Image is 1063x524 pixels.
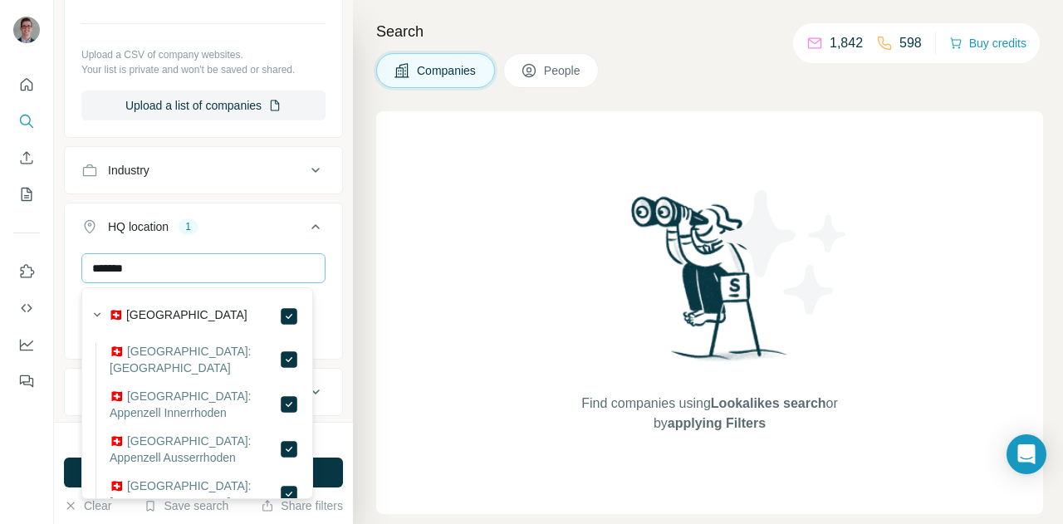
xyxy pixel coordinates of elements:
[144,497,228,514] button: Save search
[13,366,40,396] button: Feedback
[110,388,279,421] label: 🇨🇭 [GEOGRAPHIC_DATA]: Appenzell Innerrhoden
[64,458,343,487] button: Run search
[13,70,40,100] button: Quick start
[109,306,247,326] label: 🇨🇭 [GEOGRAPHIC_DATA]
[710,178,860,327] img: Surfe Illustration - Stars
[65,207,342,253] button: HQ location1
[711,396,826,410] span: Lookalikes search
[13,257,40,286] button: Use Surfe on LinkedIn
[108,162,149,179] div: Industry
[417,62,478,79] span: Companies
[179,219,198,234] div: 1
[81,91,326,120] button: Upload a list of companies
[668,416,766,430] span: applying Filters
[261,497,343,514] button: Share filters
[13,17,40,43] img: Avatar
[544,62,582,79] span: People
[899,33,922,53] p: 598
[110,477,279,511] label: 🇨🇭 [GEOGRAPHIC_DATA]: [GEOGRAPHIC_DATA]
[81,47,326,62] p: Upload a CSV of company websites.
[65,372,342,412] button: Annual revenue ($)
[830,33,863,53] p: 1,842
[81,62,326,77] p: Your list is private and won't be saved or shared.
[13,106,40,136] button: Search
[65,150,342,190] button: Industry
[110,433,279,466] label: 🇨🇭 [GEOGRAPHIC_DATA]: Appenzell Ausserrhoden
[949,32,1026,55] button: Buy credits
[64,497,111,514] button: Clear
[624,192,796,377] img: Surfe Illustration - Woman searching with binoculars
[376,20,1043,43] h4: Search
[576,394,842,433] span: Find companies using or by
[1007,434,1046,474] div: Open Intercom Messenger
[13,293,40,323] button: Use Surfe API
[13,179,40,209] button: My lists
[108,218,169,235] div: HQ location
[13,143,40,173] button: Enrich CSV
[110,343,279,376] label: 🇨🇭 [GEOGRAPHIC_DATA]: [GEOGRAPHIC_DATA]
[13,330,40,360] button: Dashboard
